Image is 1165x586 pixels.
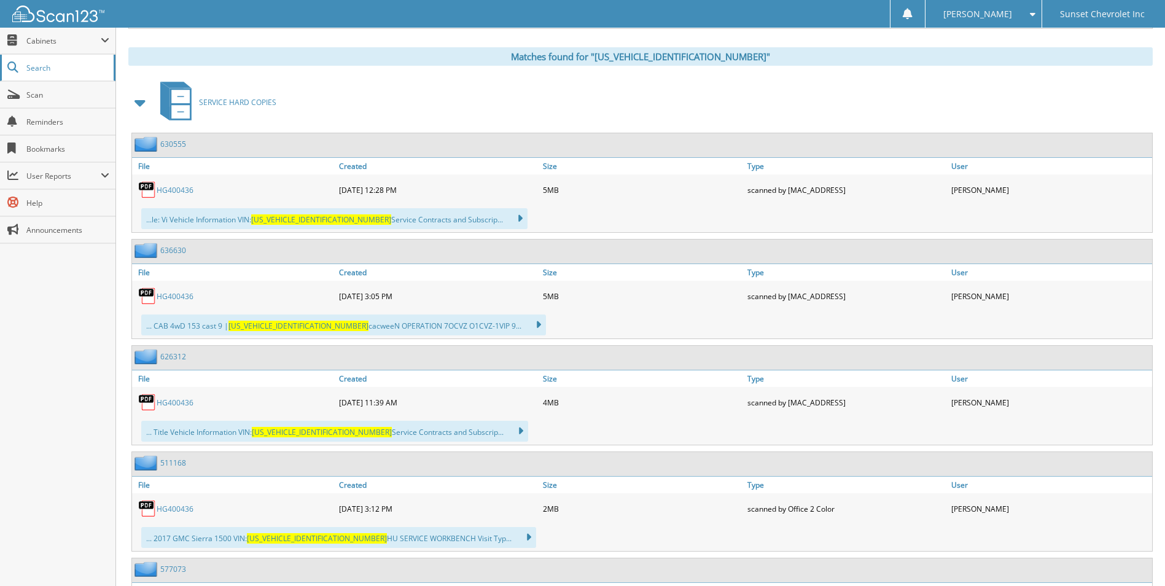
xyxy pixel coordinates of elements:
[26,225,109,235] span: Announcements
[744,178,948,202] div: scanned by [MAC_ADDRESS]
[26,144,109,154] span: Bookmarks
[26,36,101,46] span: Cabinets
[157,397,193,408] a: HG400436
[948,158,1152,174] a: User
[336,178,540,202] div: [DATE] 12:28 PM
[744,284,948,308] div: scanned by [MAC_ADDRESS]
[12,6,104,22] img: scan123-logo-white.svg
[157,185,193,195] a: HG400436
[199,97,276,107] span: SERVICE HARD COPIES
[153,78,276,127] a: SERVICE HARD COPIES
[160,458,186,468] a: 511168
[744,390,948,415] div: scanned by [MAC_ADDRESS]
[138,499,157,518] img: PDF.png
[132,264,336,281] a: File
[540,264,744,281] a: Size
[540,158,744,174] a: Size
[251,214,391,225] span: [US_VEHICLE_IDENTIFICATION_NUMBER]
[744,496,948,521] div: scanned by Office 2 Color
[26,90,109,100] span: Scan
[157,291,193,302] a: HG400436
[160,139,186,149] a: 630555
[948,178,1152,202] div: [PERSON_NAME]
[336,477,540,493] a: Created
[138,287,157,305] img: PDF.png
[948,390,1152,415] div: [PERSON_NAME]
[26,117,109,127] span: Reminders
[540,370,744,387] a: Size
[26,171,101,181] span: User Reports
[336,158,540,174] a: Created
[540,496,744,521] div: 2MB
[134,561,160,577] img: folder2.png
[948,264,1152,281] a: User
[744,264,948,281] a: Type
[134,136,160,152] img: folder2.png
[141,421,528,442] div: ... Title Vehicle Information VIN: Service Contracts and Subscrip...
[134,349,160,364] img: folder2.png
[948,370,1152,387] a: User
[540,390,744,415] div: 4MB
[141,527,536,548] div: ... 2017 GMC Sierra 1500 VIN: HU SERVICE WORKBENCH Visit Typ...
[247,533,387,544] span: [US_VEHICLE_IDENTIFICATION_NUMBER]
[160,564,186,574] a: 577073
[160,351,186,362] a: 626312
[138,181,157,199] img: PDF.png
[132,477,336,493] a: File
[26,63,107,73] span: Search
[1104,527,1165,586] iframe: Chat Widget
[252,427,392,437] span: [US_VEHICLE_IDENTIFICATION_NUMBER]
[141,208,528,229] div: ...le: Vi Vehicle Information VIN: Service Contracts and Subscrip...
[128,47,1153,66] div: Matches found for "[US_VEHICLE_IDENTIFICATION_NUMBER]"
[948,284,1152,308] div: [PERSON_NAME]
[160,245,186,256] a: 636630
[132,370,336,387] a: File
[132,158,336,174] a: File
[134,243,160,258] img: folder2.png
[744,158,948,174] a: Type
[948,496,1152,521] div: [PERSON_NAME]
[138,393,157,412] img: PDF.png
[141,314,546,335] div: ... CAB 4wD 153 cast 9 | cacweeN OPERATION 7OCVZ O1CVZ-1VIP 9...
[540,477,744,493] a: Size
[157,504,193,514] a: HG400436
[336,496,540,521] div: [DATE] 3:12 PM
[1060,10,1145,18] span: Sunset Chevrolet Inc
[948,477,1152,493] a: User
[744,477,948,493] a: Type
[336,390,540,415] div: [DATE] 11:39 AM
[228,321,368,331] span: [US_VEHICLE_IDENTIFICATION_NUMBER]
[744,370,948,387] a: Type
[134,455,160,471] img: folder2.png
[26,198,109,208] span: Help
[943,10,1012,18] span: [PERSON_NAME]
[336,264,540,281] a: Created
[540,284,744,308] div: 5MB
[336,370,540,387] a: Created
[336,284,540,308] div: [DATE] 3:05 PM
[540,178,744,202] div: 5MB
